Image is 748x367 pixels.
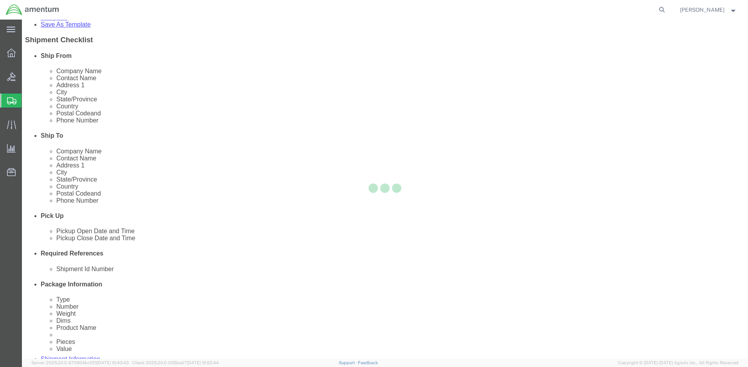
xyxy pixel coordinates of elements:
img: logo [5,4,59,16]
a: Feedback [358,360,378,365]
a: Support [339,360,358,365]
button: [PERSON_NAME] [680,5,737,14]
span: Ronald Pineda [680,5,725,14]
span: Server: 2025.20.0-970904bc0f3 [31,360,129,365]
span: [DATE] 10:43:43 [97,360,129,365]
span: Client: 2025.20.0-035ba07 [132,360,219,365]
span: Copyright © [DATE]-[DATE] Agistix Inc., All Rights Reserved [618,360,739,366]
span: [DATE] 10:52:44 [187,360,219,365]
